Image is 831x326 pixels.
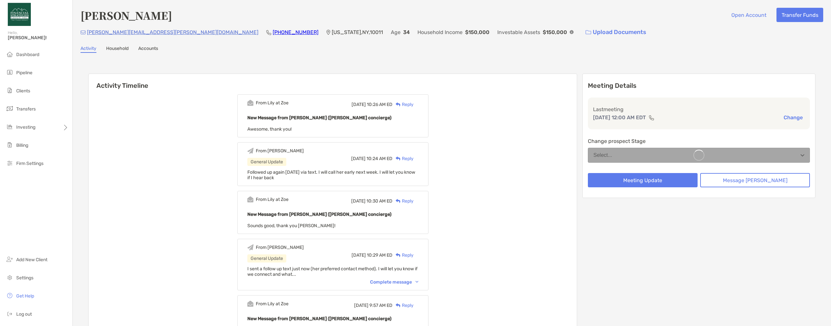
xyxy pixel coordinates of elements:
[396,157,401,161] img: Reply icon
[106,46,129,53] a: Household
[247,169,415,180] span: Followed up again [DATE] via text. I will call her early next week. I will let you know if I hear...
[16,257,47,262] span: Add New Client
[366,198,392,204] span: 10:30 AM ED
[247,254,286,262] div: General Update
[16,311,32,317] span: Log out
[247,126,291,132] span: Awesome, thank you!
[370,279,418,285] div: Complete message
[417,28,463,36] p: Household Income
[16,143,28,148] span: Billing
[588,137,810,145] p: Change prospect Stage
[392,252,414,259] div: Reply
[16,106,36,112] span: Transfers
[588,82,810,90] p: Meeting Details
[396,303,401,308] img: Reply icon
[352,252,366,258] span: [DATE]
[366,156,392,161] span: 10:24 AM ED
[138,46,158,53] a: Accounts
[396,253,401,257] img: Reply icon
[247,223,335,228] span: Sounds good, thank you [PERSON_NAME]!
[247,244,254,250] img: Event icon
[87,28,258,36] p: [PERSON_NAME][EMAIL_ADDRESS][PERSON_NAME][DOMAIN_NAME]
[586,30,591,35] img: button icon
[266,30,271,35] img: Phone Icon
[403,28,410,36] p: 34
[392,155,414,162] div: Reply
[273,29,318,35] a: [PHONE_NUMBER]
[588,173,698,187] button: Meeting Update
[247,148,254,154] img: Event icon
[6,255,14,263] img: add_new_client icon
[354,303,368,308] span: [DATE]
[6,141,14,149] img: billing icon
[776,8,823,22] button: Transfer Funds
[16,124,35,130] span: Investing
[593,113,646,122] p: [DATE] 12:00 AM EDT
[256,245,304,250] div: From [PERSON_NAME]
[782,114,805,121] button: Change
[89,74,577,89] h6: Activity Timeline
[247,100,254,106] img: Event icon
[700,173,810,187] button: Message [PERSON_NAME]
[247,266,417,277] span: I sent a follow up text just now (her preferred contact method). I will let you know if we connec...
[649,115,654,120] img: communication type
[8,3,31,26] img: Zoe Logo
[6,123,14,131] img: investing icon
[16,52,39,57] span: Dashboard
[6,310,14,318] img: logout icon
[6,50,14,58] img: dashboard icon
[247,115,391,121] b: New Message from [PERSON_NAME] ([PERSON_NAME] concierge)
[16,275,33,281] span: Settings
[367,102,392,107] span: 10:26 AM ED
[256,100,289,106] div: From Lily at Zoe
[6,105,14,112] img: transfers icon
[391,28,401,36] p: Age
[392,302,414,309] div: Reply
[351,156,366,161] span: [DATE]
[543,28,567,36] p: $150,000
[16,293,34,299] span: Get Help
[6,87,14,94] img: clients icon
[570,30,574,34] img: Info Icon
[415,281,418,283] img: Chevron icon
[351,198,366,204] span: [DATE]
[367,252,392,258] span: 10:29 AM ED
[8,35,68,41] span: [PERSON_NAME]!
[497,28,540,36] p: Investable Assets
[392,101,414,108] div: Reply
[396,199,401,203] img: Reply icon
[16,70,32,76] span: Pipeline
[81,30,86,34] img: Email Icon
[81,8,172,23] h4: [PERSON_NAME]
[247,212,391,217] b: New Message from [PERSON_NAME] ([PERSON_NAME] concierge)
[81,46,96,53] a: Activity
[256,148,304,154] div: From [PERSON_NAME]
[6,68,14,76] img: pipeline icon
[16,88,30,94] span: Clients
[256,301,289,307] div: From Lily at Zoe
[326,30,330,35] img: Location Icon
[396,102,401,107] img: Reply icon
[6,159,14,167] img: firm-settings icon
[6,292,14,299] img: get-help icon
[256,197,289,202] div: From Lily at Zoe
[247,196,254,203] img: Event icon
[247,301,254,307] img: Event icon
[352,102,366,107] span: [DATE]
[726,8,771,22] button: Open Account
[247,316,391,321] b: New Message from [PERSON_NAME] ([PERSON_NAME] concierge)
[332,28,383,36] p: [US_STATE] , NY , 10011
[6,274,14,281] img: settings icon
[392,198,414,204] div: Reply
[369,303,392,308] span: 9:57 AM ED
[581,25,651,39] a: Upload Documents
[247,158,286,166] div: General Update
[465,28,490,36] p: $150,000
[593,105,805,113] p: Last meeting
[16,161,43,166] span: Firm Settings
